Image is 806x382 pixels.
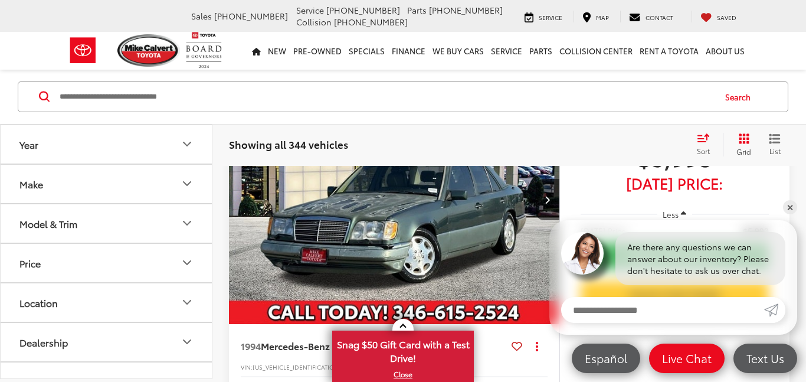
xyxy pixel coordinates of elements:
img: 1994 Mercedes-Benz E-Class E 320 Base [227,76,559,325]
input: Enter your message [561,297,764,323]
span: Español [579,351,633,365]
a: Service [516,11,571,22]
a: Home [248,32,264,70]
a: Español [572,344,640,373]
a: Map [574,11,618,22]
span: List [769,146,781,156]
a: Specials [345,32,388,70]
div: Are there any questions we can answer about our inventory? Please don't hesitate to ask us over c... [615,232,785,285]
span: Mercedes-Benz E-Class [261,339,366,352]
div: Price [19,257,41,269]
button: YearYear [1,125,213,164]
div: 1994 Mercedes-Benz E-Class E 320 Base 0 [227,76,559,324]
button: Grid View [723,133,760,156]
a: My Saved Vehicles [692,11,745,22]
span: Showing all 344 vehicles [229,137,348,151]
button: List View [760,133,789,156]
a: 1994 Mercedes-Benz E-Class E 320 Base1994 Mercedes-Benz E-Class E 320 Base1994 Mercedes-Benz E-Cl... [227,76,559,324]
a: Live Chat [649,344,725,373]
span: [PHONE_NUMBER] [326,4,400,16]
a: Pre-Owned [290,32,345,70]
span: Map [596,13,609,22]
span: Grid [736,146,751,156]
div: Dealership [19,337,68,348]
span: Service [539,13,562,22]
span: Parts [407,4,427,16]
a: 1994Mercedes-Benz E-ClassE 320 Base [241,339,507,352]
a: Service [487,32,526,70]
div: Make [19,178,43,190]
a: Text Us [733,344,797,373]
img: Agent profile photo [561,232,604,275]
a: WE BUY CARS [429,32,487,70]
span: Text Us [741,351,790,365]
button: Model & TrimModel & Trim [1,204,213,243]
div: Dealership [180,335,194,350]
button: Next image [536,179,559,220]
div: Year [180,138,194,152]
span: VIN: [241,363,253,371]
span: [US_VEHICLE_IDENTIFICATION_NUMBER] [253,363,369,371]
a: Rent a Toyota [636,32,702,70]
a: About Us [702,32,748,70]
span: Snag $50 Gift Card with a Test Drive! [333,332,473,368]
a: Finance [388,32,429,70]
button: Select sort value [691,133,723,156]
button: Less [657,204,693,225]
span: Less [663,209,679,220]
a: New [264,32,290,70]
span: Sort [697,146,710,156]
button: MakeMake [1,165,213,203]
span: dropdown dots [536,341,538,351]
span: $5,993 [581,142,769,171]
div: Make [180,177,194,191]
div: Location [180,296,194,310]
a: Contact [620,11,682,22]
button: LocationLocation [1,283,213,322]
span: Live Chat [656,351,717,365]
a: Parts [526,32,556,70]
button: DealershipDealership [1,323,213,361]
button: Search [714,82,768,112]
div: Price [180,256,194,270]
div: Location [19,297,58,308]
span: Collision [296,16,332,28]
img: Toyota [61,31,105,70]
a: Submit [764,297,785,323]
span: Sales [191,10,212,22]
button: PricePrice [1,244,213,282]
div: Model & Trim [19,218,77,229]
span: Contact [646,13,673,22]
span: Service [296,4,324,16]
a: Collision Center [556,32,636,70]
span: [PHONE_NUMBER] [334,16,408,28]
span: [PHONE_NUMBER] [429,4,503,16]
span: [DATE] Price: [581,177,769,189]
img: Mike Calvert Toyota [117,34,180,67]
input: Search by Make, Model, or Keyword [58,83,714,111]
span: [PHONE_NUMBER] [214,10,288,22]
span: 1994 [241,339,261,352]
span: Saved [717,13,736,22]
div: Model & Trim [180,217,194,231]
button: Actions [527,336,548,357]
div: Year [19,139,38,150]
